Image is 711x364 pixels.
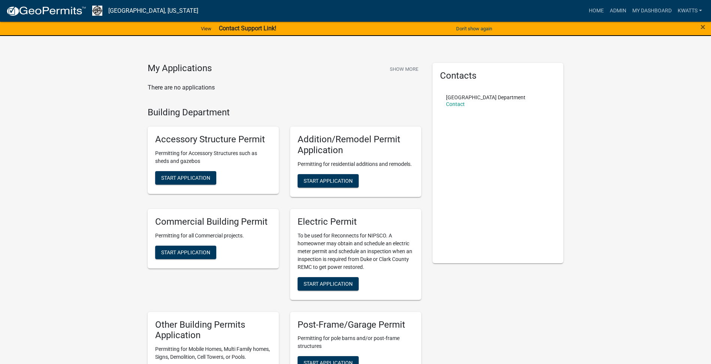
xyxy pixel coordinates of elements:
a: Kwatts [675,4,705,18]
a: View [198,22,214,35]
p: To be used for Reconnects for NIPSCO. A homeowner may obtain and schedule an electric meter permi... [298,232,414,271]
button: Close [701,22,705,31]
button: Start Application [298,277,359,291]
h5: Post-Frame/Garage Permit [298,319,414,330]
span: Start Application [161,175,210,181]
span: × [701,22,705,32]
p: Permitting for Accessory Structures such as sheds and gazebos [155,149,271,165]
p: Permitting for Mobile Homes, Multi Family homes, Signs, Demolition, Cell Towers, or Pools. [155,345,271,361]
button: Start Application [155,171,216,185]
a: Home [586,4,607,18]
h5: Other Building Permits Application [155,319,271,341]
span: Start Application [304,280,353,286]
h4: Building Department [148,107,421,118]
p: Permitting for pole barns and/or post-frame structures [298,334,414,350]
h5: Electric Permit [298,216,414,227]
h4: My Applications [148,63,212,74]
button: Show More [387,63,421,75]
h5: Commercial Building Permit [155,216,271,227]
p: Permitting for residential additions and remodels. [298,160,414,168]
h5: Addition/Remodel Permit Application [298,134,414,156]
strong: Contact Support Link! [219,25,276,32]
a: My Dashboard [629,4,675,18]
button: Start Application [298,174,359,188]
button: Start Application [155,246,216,259]
p: There are no applications [148,83,421,92]
h5: Accessory Structure Permit [155,134,271,145]
h5: Contacts [440,70,556,81]
p: [GEOGRAPHIC_DATA] Department [446,95,525,100]
span: Start Application [304,178,353,183]
span: Start Application [161,249,210,255]
a: Admin [607,4,629,18]
a: Contact [446,101,465,107]
p: Permitting for all Commercial projects. [155,232,271,240]
button: Don't show again [453,22,495,35]
a: [GEOGRAPHIC_DATA], [US_STATE] [108,4,198,17]
img: Newton County, Indiana [92,6,102,16]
